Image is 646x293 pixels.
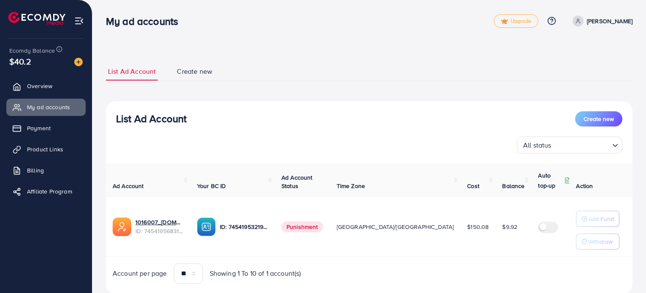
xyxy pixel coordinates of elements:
button: Add Fund [576,211,619,227]
p: Add Fund [588,214,614,224]
p: [PERSON_NAME] [587,16,632,26]
a: tickUpgrade [494,14,538,28]
span: Balance [502,182,524,190]
div: <span class='underline'>1016007_sultan.pk_1735565181835</span></br>7454195683176923152 [135,218,184,235]
span: Product Links [27,145,63,153]
a: My ad accounts [6,99,86,116]
span: $150.08 [467,223,489,231]
span: Billing [27,166,44,175]
span: Payment [27,124,51,132]
a: Billing [6,162,86,179]
span: $9.92 [502,223,517,231]
button: Withdraw [576,234,619,250]
span: My ad accounts [27,103,70,111]
span: Ad Account [113,182,144,190]
span: List Ad Account [108,67,156,76]
span: Showing 1 To 10 of 1 account(s) [210,269,301,278]
img: image [74,58,83,66]
a: Overview [6,78,86,94]
span: Affiliate Program [27,187,72,196]
p: Auto top-up [538,170,562,191]
a: 1016007_[DOMAIN_NAME]_1735565181835 [135,218,184,226]
button: Create new [575,111,622,126]
span: ID: 7454195683176923152 [135,227,184,235]
span: Create new [177,67,212,76]
span: Cost [467,182,479,190]
p: ID: 7454195321980272641 [220,222,268,232]
a: Affiliate Program [6,183,86,200]
img: tick [501,19,508,24]
span: Create new [584,115,614,123]
p: Withdraw [588,237,613,247]
img: logo [8,12,65,25]
span: Upgrade [501,18,531,24]
input: Search for option [554,137,609,151]
h3: List Ad Account [116,113,187,125]
span: Time Zone [337,182,365,190]
span: $40.2 [9,55,31,67]
span: [GEOGRAPHIC_DATA]/[GEOGRAPHIC_DATA] [337,223,454,231]
img: menu [74,16,84,26]
img: ic-ads-acc.e4c84228.svg [113,218,131,236]
span: Action [576,182,593,190]
a: [PERSON_NAME] [569,16,632,27]
span: Account per page [113,269,167,278]
span: Overview [27,82,52,90]
span: Punishment [281,221,323,232]
span: Your BC ID [197,182,226,190]
img: ic-ba-acc.ded83a64.svg [197,218,216,236]
a: Product Links [6,141,86,158]
h3: My ad accounts [106,15,185,27]
a: Payment [6,120,86,137]
span: All status [522,139,553,151]
span: Ecomdy Balance [9,46,55,55]
div: Search for option [517,137,622,153]
span: Ad Account Status [281,173,313,190]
